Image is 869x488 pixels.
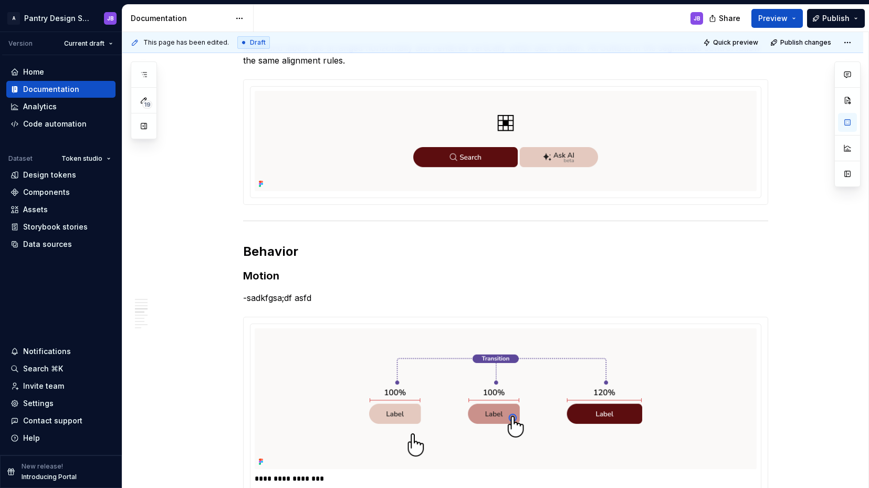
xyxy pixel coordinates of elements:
span: 19 [142,100,152,109]
div: Invite team [23,381,64,391]
div: Notifications [23,346,71,357]
a: Home [6,64,116,80]
button: APantry Design SystemJB [2,7,120,29]
span: Current draft [64,39,104,48]
div: Version [8,39,33,48]
button: Preview [751,9,803,28]
div: Home [23,67,44,77]
a: Data sources [6,236,116,253]
span: Publish [822,13,850,24]
div: Code automation [23,119,87,129]
div: Assets [23,204,48,215]
div: JB [694,14,700,23]
div: Pantry Design System [24,13,91,24]
span: Token studio [61,154,102,163]
p: Icons and labels are arranged horizontally and centered vertically within each button. All button... [243,41,768,67]
button: Current draft [59,36,118,51]
p: New release! [22,462,63,471]
button: Contact support [6,412,116,429]
a: Analytics [6,98,116,115]
button: Share [704,9,747,28]
div: JB [107,14,114,23]
div: Documentation [23,84,79,95]
div: Settings [23,398,54,409]
h3: Motion [243,268,768,283]
div: A [7,12,20,25]
span: Share [719,13,740,24]
div: Analytics [23,101,57,112]
a: Documentation [6,81,116,98]
button: Token studio [57,151,116,166]
span: This page has been edited. [143,38,229,47]
div: Search ⌘K [23,364,63,374]
button: Search ⌘K [6,360,116,377]
a: Settings [6,395,116,412]
a: Storybook stories [6,219,116,235]
span: Draft [250,38,266,47]
div: Storybook stories [23,222,88,232]
button: Help [6,430,116,447]
button: Publish [807,9,865,28]
div: Components [23,187,70,198]
div: Dataset [8,154,33,163]
button: Notifications [6,343,116,360]
p: Introducing Portal [22,473,77,481]
div: Design tokens [23,170,76,180]
a: Invite team [6,378,116,394]
div: Help [23,433,40,443]
button: Quick preview [700,35,763,50]
div: Data sources [23,239,72,250]
a: Assets [6,201,116,218]
h2: Behavior [243,243,768,260]
button: Publish changes [767,35,836,50]
a: Components [6,184,116,201]
a: Design tokens [6,167,116,183]
div: Contact support [23,416,82,426]
span: Quick preview [713,38,758,47]
span: Preview [758,13,788,24]
p: -sadkfgsa;df asfd [243,292,768,304]
div: Documentation [131,13,230,24]
span: Publish changes [780,38,831,47]
a: Code automation [6,116,116,132]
